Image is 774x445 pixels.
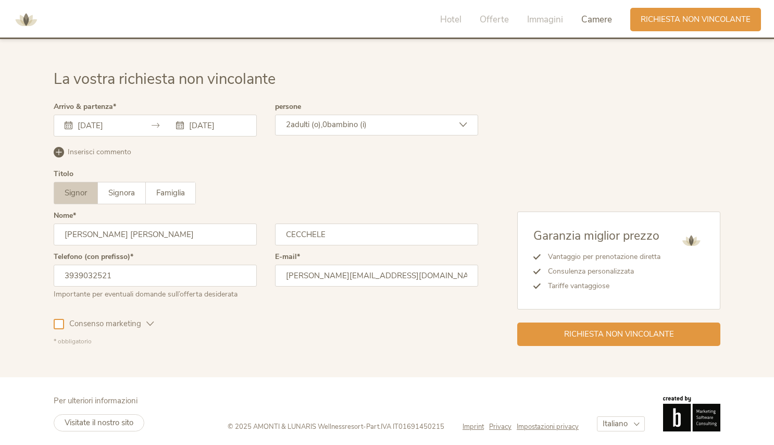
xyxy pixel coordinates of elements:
a: Privacy [489,422,517,431]
img: Brandnamic GmbH | Leading Hospitality Solutions [663,396,720,431]
span: Consenso marketing [64,318,146,329]
span: Signora [108,188,135,198]
input: Partenza [186,120,246,131]
li: Vantaggio per prenotazione diretta [541,250,660,264]
span: La vostra richiesta non vincolante [54,69,276,89]
input: Cognome [275,224,478,245]
span: Hotel [440,14,461,26]
label: persone [275,103,301,110]
span: Camere [581,14,612,26]
span: Richiesta non vincolante [641,14,751,25]
li: Consulenza personalizzata [541,264,660,279]
span: bambino (i) [327,119,367,130]
a: Visitate il nostro sito [54,414,144,431]
div: * obbligatorio [54,337,478,346]
img: AMONTI & LUNARIS Wellnessresort [10,4,42,35]
span: 0 [322,119,327,130]
span: Richiesta non vincolante [564,329,674,340]
span: Part.IVA IT01691450215 [366,422,444,431]
a: Impostazioni privacy [517,422,579,431]
input: E-mail [275,265,478,287]
input: Arrivo [75,120,134,131]
a: Imprint [463,422,489,431]
span: Privacy [489,422,511,431]
span: Visitate il nostro sito [65,417,133,428]
span: 2 [286,119,291,130]
label: Nome [54,212,76,219]
label: E-mail [275,253,300,261]
div: Importante per eventuali domande sull’offerta desiderata [54,287,257,300]
span: Immagini [527,14,563,26]
span: Garanzia miglior prezzo [533,228,659,244]
span: Inserisci commento [68,147,131,157]
span: - [363,422,366,431]
label: Telefono (con prefisso) [54,253,133,261]
span: Per ulteriori informazioni [54,395,138,406]
div: Titolo [54,170,73,178]
a: AMONTI & LUNARIS Wellnessresort [10,16,42,23]
span: Signor [65,188,87,198]
span: Offerte [480,14,509,26]
label: Arrivo & partenza [54,103,116,110]
input: Nome [54,224,257,245]
span: Imprint [463,422,484,431]
span: Famiglia [156,188,185,198]
span: adulti (o), [291,119,322,130]
img: AMONTI & LUNARIS Wellnessresort [678,228,704,254]
li: Tariffe vantaggiose [541,279,660,293]
span: © 2025 AMONTI & LUNARIS Wellnessresort [228,422,363,431]
input: Telefono (con prefisso) [54,265,257,287]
